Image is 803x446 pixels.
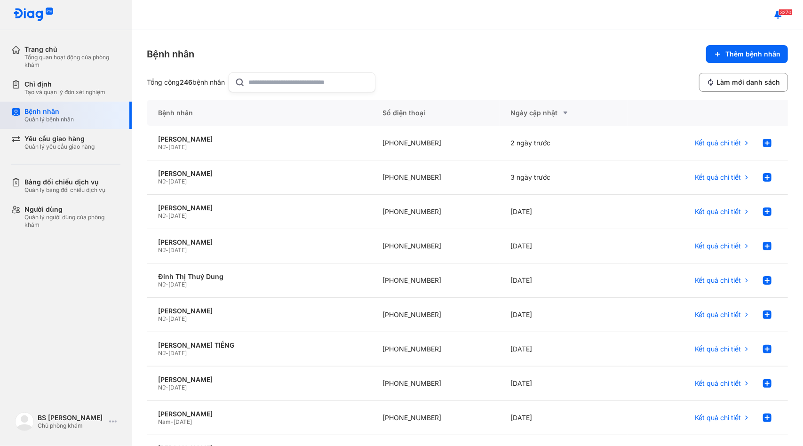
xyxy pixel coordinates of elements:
[695,139,741,147] span: Kết quả chi tiết
[166,178,168,185] span: -
[158,341,360,350] div: [PERSON_NAME] TIẾNG
[168,212,187,219] span: [DATE]
[158,384,166,391] span: Nữ
[716,78,780,87] span: Làm mới danh sách
[371,366,500,401] div: [PHONE_NUMBER]
[24,80,105,88] div: Chỉ định
[500,366,628,401] div: [DATE]
[24,135,95,143] div: Yêu cầu giao hàng
[166,384,168,391] span: -
[779,9,793,16] span: 3270
[24,116,74,123] div: Quản lý bệnh nhân
[695,242,741,250] span: Kết quả chi tiết
[15,412,34,431] img: logo
[158,315,166,322] span: Nữ
[168,143,187,151] span: [DATE]
[24,205,120,214] div: Người dùng
[158,375,360,384] div: [PERSON_NAME]
[500,401,628,435] div: [DATE]
[695,345,741,353] span: Kết quả chi tiết
[24,214,120,229] div: Quản lý người dùng của phòng khám
[166,281,168,288] span: -
[699,73,788,92] button: Làm mới danh sách
[174,418,192,425] span: [DATE]
[158,410,360,418] div: [PERSON_NAME]
[158,272,360,281] div: Đinh Thị Thuý Dung
[695,414,741,422] span: Kết quả chi tiết
[371,332,500,366] div: [PHONE_NUMBER]
[158,212,166,219] span: Nữ
[13,8,54,22] img: logo
[511,107,617,119] div: Ngày cập nhật
[371,195,500,229] div: [PHONE_NUMBER]
[695,207,741,216] span: Kết quả chi tiết
[158,350,166,357] span: Nữ
[371,298,500,332] div: [PHONE_NUMBER]
[24,186,105,194] div: Quản lý bảng đối chiếu dịch vụ
[158,247,166,254] span: Nữ
[158,238,360,247] div: [PERSON_NAME]
[500,126,628,160] div: 2 ngày trước
[166,350,168,357] span: -
[24,178,105,186] div: Bảng đối chiếu dịch vụ
[158,143,166,151] span: Nữ
[158,178,166,185] span: Nữ
[166,212,168,219] span: -
[171,418,174,425] span: -
[147,48,194,61] div: Bệnh nhân
[158,307,360,315] div: [PERSON_NAME]
[371,229,500,263] div: [PHONE_NUMBER]
[695,311,741,319] span: Kết quả chi tiết
[168,247,187,254] span: [DATE]
[500,195,628,229] div: [DATE]
[166,247,168,254] span: -
[166,143,168,151] span: -
[500,229,628,263] div: [DATE]
[371,263,500,298] div: [PHONE_NUMBER]
[168,281,187,288] span: [DATE]
[695,276,741,285] span: Kết quả chi tiết
[158,281,166,288] span: Nữ
[168,350,187,357] span: [DATE]
[371,126,500,160] div: [PHONE_NUMBER]
[168,315,187,322] span: [DATE]
[158,135,360,143] div: [PERSON_NAME]
[725,50,780,58] span: Thêm bệnh nhân
[24,45,120,54] div: Trang chủ
[695,379,741,388] span: Kết quả chi tiết
[371,401,500,435] div: [PHONE_NUMBER]
[147,100,371,126] div: Bệnh nhân
[24,54,120,69] div: Tổng quan hoạt động của phòng khám
[158,169,360,178] div: [PERSON_NAME]
[24,143,95,151] div: Quản lý yêu cầu giao hàng
[695,173,741,182] span: Kết quả chi tiết
[371,100,500,126] div: Số điện thoại
[500,298,628,332] div: [DATE]
[38,422,105,430] div: Chủ phòng khám
[166,315,168,322] span: -
[158,418,171,425] span: Nam
[371,160,500,195] div: [PHONE_NUMBER]
[500,160,628,195] div: 3 ngày trước
[180,78,192,86] span: 246
[706,45,788,63] button: Thêm bệnh nhân
[24,107,74,116] div: Bệnh nhân
[168,178,187,185] span: [DATE]
[38,414,105,422] div: BS [PERSON_NAME]
[500,332,628,366] div: [DATE]
[168,384,187,391] span: [DATE]
[24,88,105,96] div: Tạo và quản lý đơn xét nghiệm
[500,263,628,298] div: [DATE]
[147,78,225,87] div: Tổng cộng bệnh nhân
[158,204,360,212] div: [PERSON_NAME]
